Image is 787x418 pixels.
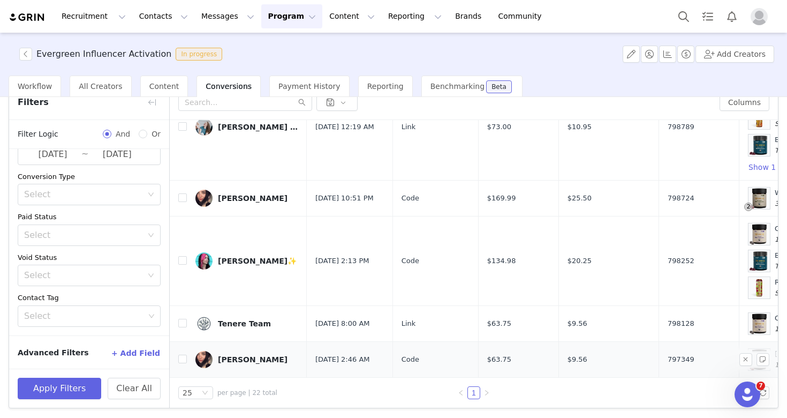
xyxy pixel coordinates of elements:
[315,354,370,365] span: [DATE] 2:46 AM
[751,8,768,25] img: placeholder-profile.jpg
[458,390,464,396] i: icon: left
[745,202,752,212] span: 2
[24,230,142,241] div: Select
[36,48,171,61] h3: Evergreen Influencer Activation
[668,122,694,132] span: 798789
[744,8,778,25] button: Profile
[402,122,416,132] span: Link
[491,84,506,90] div: Beta
[315,318,370,329] span: [DATE] 8:00 AM
[720,4,744,28] button: Notifications
[402,318,416,329] span: Link
[449,4,491,28] a: Brands
[315,122,374,132] span: [DATE] 12:19 AM
[480,386,493,399] li: Next Page
[367,82,404,91] span: Reporting
[735,382,760,407] iframe: Intercom live chat
[567,318,587,329] span: $9.56
[178,94,312,111] input: Search...
[18,96,49,109] span: Filters
[218,319,271,328] div: Tenere Team
[18,129,58,140] span: Filter Logic
[202,390,208,397] i: icon: down
[748,223,770,245] img: 750_CBDSLEEPGUMMIES_MAIN_1.png
[18,293,161,303] div: Contact Tag
[467,386,480,399] li: 1
[720,94,769,111] button: Columns
[108,378,161,399] button: Clear All
[79,82,122,91] span: All Creators
[24,147,81,161] input: Start date
[402,193,419,204] span: Code
[18,252,161,263] div: Void Status
[148,272,154,280] i: icon: down
[748,277,770,298] img: THC-Seltzer_RL-1_1f61b68b-56c5-46f6-8799-ffa4d09f77bd.png
[567,256,592,266] span: $20.25
[195,4,261,28] button: Messages
[88,147,146,161] input: End date
[55,4,132,28] button: Recruitment
[18,82,52,91] span: Workflow
[24,311,145,322] div: Select
[298,99,306,106] i: icon: search
[455,386,467,399] li: Previous Page
[206,82,252,91] span: Conversions
[487,256,516,266] span: $134.98
[402,256,419,266] span: Code
[19,48,226,61] span: [object Object]
[218,123,298,131] div: [PERSON_NAME] - Survivor, advocate, keynote speaker
[567,193,592,204] span: $25.50
[218,194,287,203] div: [PERSON_NAME]
[195,190,298,207] a: [PERSON_NAME]
[148,232,154,240] i: icon: down
[111,129,134,140] span: And
[748,349,770,370] img: BerryGummy_main.png
[195,118,298,136] a: [PERSON_NAME] - Survivor, advocate, keynote speaker
[195,315,298,332] a: Tenere Team
[9,12,46,23] img: grin logo
[176,48,222,61] span: In progress
[492,4,553,28] a: Community
[748,188,770,209] img: WatermelonGummies_750mg_Main.png
[430,82,485,91] span: Benchmarking
[402,354,419,365] span: Code
[195,315,213,332] img: a8423493-583c-4e23-8dfc-f8a0f5fcbdd3.jpg
[672,4,695,28] button: Search
[695,46,774,63] button: Add Creators
[111,345,161,362] button: + Add Field
[148,313,155,320] i: icon: down
[24,270,142,281] div: Select
[18,212,161,222] div: Paid Status
[195,252,213,270] img: 0e711017-e6fe-441f-abbb-fb0d0e38a191.jpg
[567,122,592,132] span: $10.95
[218,355,287,364] div: [PERSON_NAME]
[668,256,694,266] span: 798252
[748,250,770,272] img: blueberrybreeze_THC_Gummies.png
[468,387,480,399] a: 1
[18,347,89,359] span: Advanced Filters
[148,191,154,199] i: icon: down
[261,4,322,28] button: Program
[18,378,101,399] button: Apply Filters
[748,135,770,156] img: blueberrybreeze_THC_Gummies.png
[696,4,720,28] a: Tasks
[195,351,213,368] img: 67f4ac95-c0d5-468a-a00b-2284a824347c.jpg
[668,354,694,365] span: 797349
[756,382,765,390] span: 7
[487,193,516,204] span: $169.99
[217,388,277,398] span: per page | 22 total
[487,354,512,365] span: $63.75
[748,313,770,334] img: 750_CBDSLEEPGUMMIES_MAIN_1.png
[195,252,298,270] a: [PERSON_NAME]✨
[18,171,161,182] div: Conversion Type
[315,256,369,266] span: [DATE] 2:13 PM
[147,129,161,140] span: Or
[668,193,694,204] span: 798724
[218,257,297,265] div: [PERSON_NAME]✨
[487,318,512,329] span: $63.75
[195,351,298,368] a: [PERSON_NAME]
[323,4,381,28] button: Content
[149,82,179,91] span: Content
[382,4,448,28] button: Reporting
